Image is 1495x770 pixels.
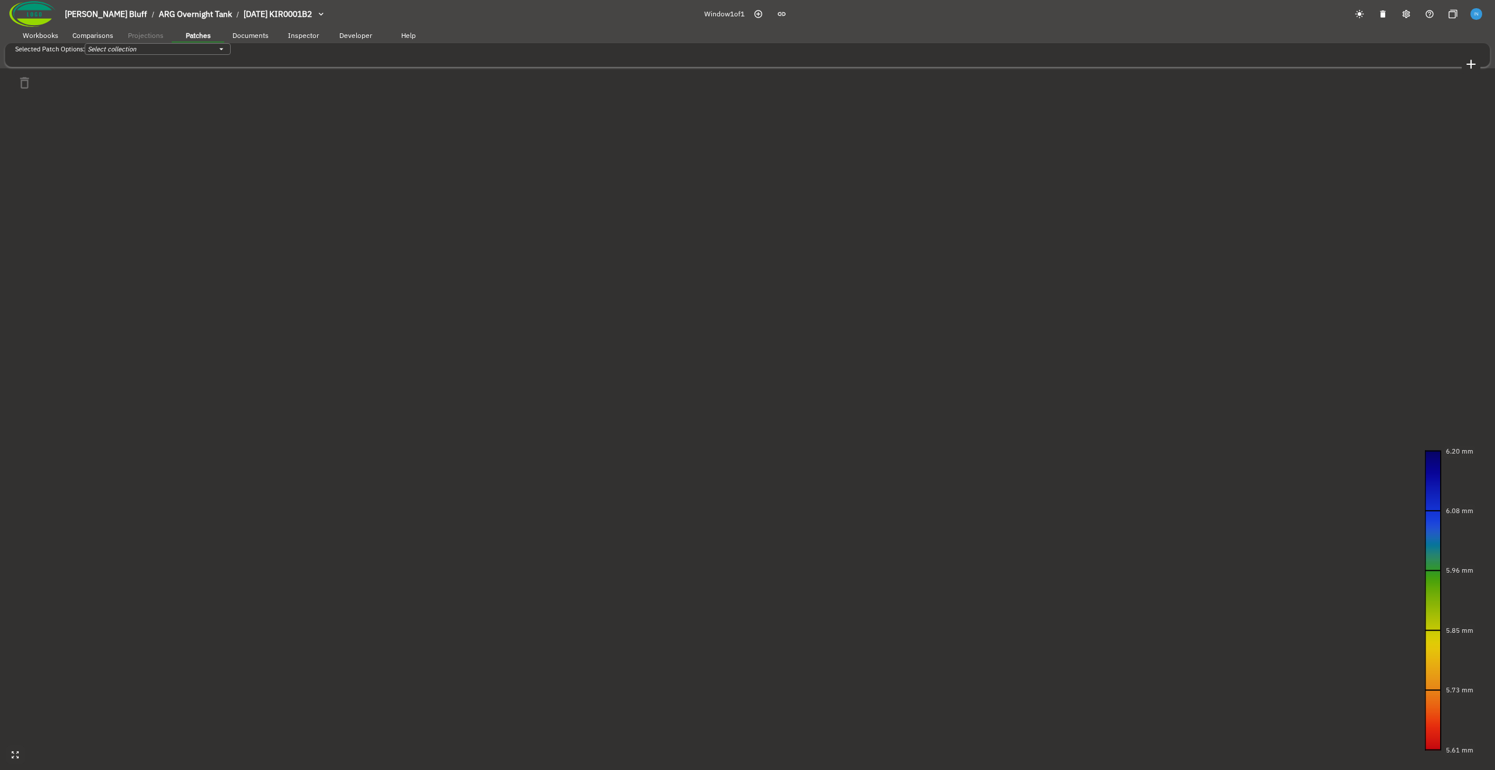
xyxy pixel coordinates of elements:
span: Patches [186,31,211,40]
img: f6ffcea323530ad0f5eeb9c9447a59c5 [1470,8,1482,19]
span: Inspector [288,31,319,40]
text: 5.96 mm [1446,566,1473,574]
li: / [152,9,154,19]
span: [PERSON_NAME] Bluff [65,9,147,19]
span: Developer [339,31,372,40]
text: 5.61 mm [1446,746,1473,754]
nav: breadcrumb [65,8,312,20]
img: Company Logo [9,1,55,27]
li: / [237,9,239,19]
span: Selected Patch Options: [15,45,85,53]
span: Documents [232,31,269,40]
button: breadcrumb [60,5,336,24]
text: 6.20 mm [1446,447,1473,455]
span: Window 1 of 1 [704,9,745,19]
text: 6.08 mm [1446,507,1473,515]
span: Comparisons [72,31,113,40]
text: 5.73 mm [1446,686,1473,694]
span: ARG Overnight Tank [159,9,232,19]
i: Select collection [88,45,136,53]
text: 5.85 mm [1446,626,1473,635]
span: Help [401,31,416,40]
span: [DATE] KIR0001B2 [244,9,312,19]
span: Workbooks [23,31,58,40]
